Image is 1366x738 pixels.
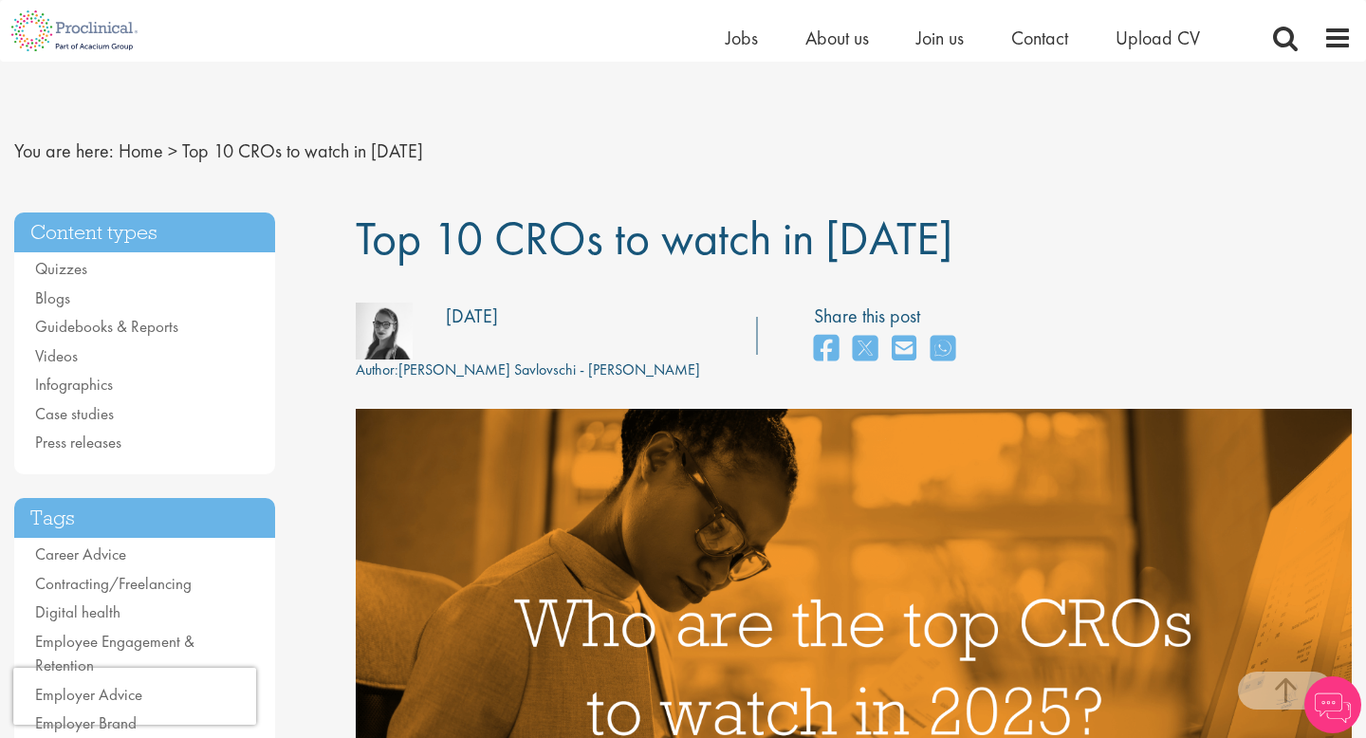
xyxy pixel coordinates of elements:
[1011,26,1068,50] a: Contact
[35,403,114,424] a: Case studies
[119,138,163,163] a: breadcrumb link
[1304,676,1361,733] img: Chatbot
[14,212,275,253] h3: Content types
[35,316,178,337] a: Guidebooks & Reports
[356,208,952,268] span: Top 10 CROs to watch in [DATE]
[1116,26,1200,50] a: Upload CV
[182,138,423,163] span: Top 10 CROs to watch in [DATE]
[35,432,121,452] a: Press releases
[35,287,70,308] a: Blogs
[35,573,192,594] a: Contracting/Freelancing
[892,329,916,370] a: share on email
[35,345,78,366] a: Videos
[35,544,126,564] a: Career Advice
[446,303,498,330] div: [DATE]
[35,374,113,395] a: Infographics
[356,360,700,381] div: [PERSON_NAME] Savlovschi - [PERSON_NAME]
[814,303,965,330] label: Share this post
[814,329,839,370] a: share on facebook
[805,26,869,50] a: About us
[356,303,413,360] img: fff6768c-7d58-4950-025b-08d63f9598ee
[13,668,256,725] iframe: reCAPTCHA
[35,601,120,622] a: Digital health
[35,631,194,676] a: Employee Engagement & Retention
[14,138,114,163] span: You are here:
[853,329,877,370] a: share on twitter
[356,360,398,379] span: Author:
[14,498,275,539] h3: Tags
[726,26,758,50] a: Jobs
[931,329,955,370] a: share on whats app
[35,258,87,279] a: Quizzes
[168,138,177,163] span: >
[916,26,964,50] a: Join us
